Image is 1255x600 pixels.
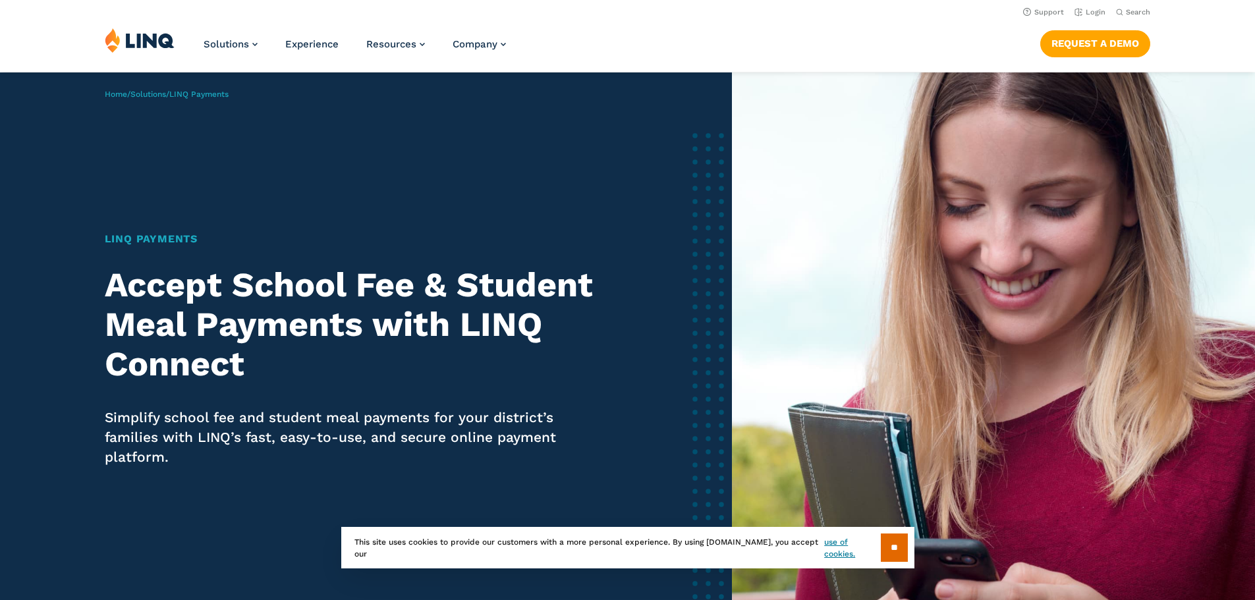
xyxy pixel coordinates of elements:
[366,38,416,50] span: Resources
[1116,7,1150,17] button: Open Search Bar
[824,536,880,560] a: use of cookies.
[1040,28,1150,57] nav: Button Navigation
[1074,8,1105,16] a: Login
[105,28,175,53] img: LINQ | K‑12 Software
[1040,30,1150,57] a: Request a Demo
[341,527,914,568] div: This site uses cookies to provide our customers with a more personal experience. By using [DOMAIN...
[453,38,506,50] a: Company
[285,38,339,50] a: Experience
[105,408,600,467] p: Simplify school fee and student meal payments for your district’s families with LINQ’s fast, easy...
[105,265,600,383] h2: Accept School Fee & Student Meal Payments with LINQ Connect
[204,38,258,50] a: Solutions
[105,90,229,99] span: / /
[105,90,127,99] a: Home
[1126,8,1150,16] span: Search
[204,38,249,50] span: Solutions
[204,28,506,71] nav: Primary Navigation
[366,38,425,50] a: Resources
[130,90,166,99] a: Solutions
[453,38,497,50] span: Company
[105,231,600,247] h1: LINQ Payments
[169,90,229,99] span: LINQ Payments
[1023,8,1064,16] a: Support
